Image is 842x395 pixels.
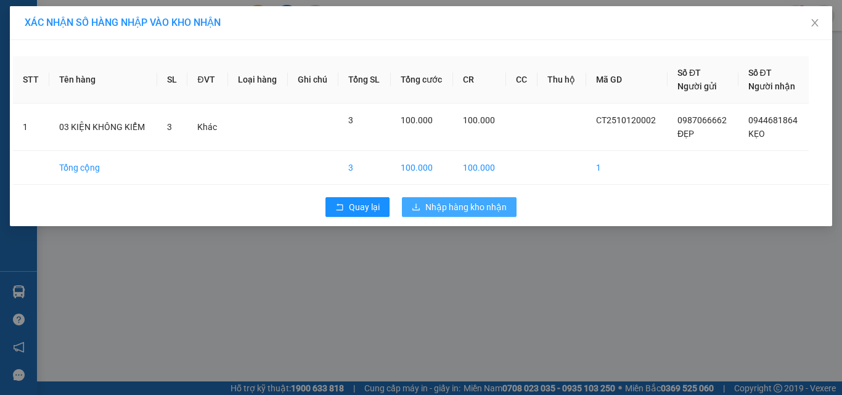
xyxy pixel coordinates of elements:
[586,56,668,104] th: Mã GD
[412,203,420,213] span: download
[677,81,717,91] span: Người gửi
[596,115,656,125] span: CT2510120002
[402,197,517,217] button: downloadNhập hàng kho nhận
[810,18,820,28] span: close
[338,56,391,104] th: Tổng SL
[228,56,288,104] th: Loại hàng
[25,17,221,28] span: XÁC NHẬN SỐ HÀNG NHẬP VÀO KHO NHẬN
[325,197,390,217] button: rollbackQuay lại
[49,56,157,104] th: Tên hàng
[506,56,537,104] th: CC
[187,104,227,151] td: Khác
[586,151,668,185] td: 1
[157,56,187,104] th: SL
[349,200,380,214] span: Quay lại
[49,151,157,185] td: Tổng cộng
[453,151,506,185] td: 100.000
[748,68,772,78] span: Số ĐT
[463,115,495,125] span: 100.000
[798,6,832,41] button: Close
[13,104,49,151] td: 1
[391,56,453,104] th: Tổng cước
[335,203,344,213] span: rollback
[167,122,172,132] span: 3
[391,151,453,185] td: 100.000
[748,81,795,91] span: Người nhận
[677,68,701,78] span: Số ĐT
[748,129,765,139] span: KẸO
[187,56,227,104] th: ĐVT
[453,56,506,104] th: CR
[425,200,507,214] span: Nhập hàng kho nhận
[348,115,353,125] span: 3
[748,115,798,125] span: 0944681864
[401,115,433,125] span: 100.000
[288,56,338,104] th: Ghi chú
[677,129,694,139] span: ĐẸP
[677,115,727,125] span: 0987066662
[49,104,157,151] td: 03 KIỆN KHÔNG KIỂM
[13,56,49,104] th: STT
[537,56,586,104] th: Thu hộ
[338,151,391,185] td: 3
